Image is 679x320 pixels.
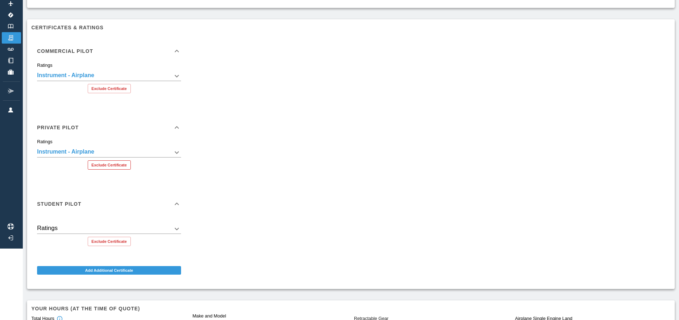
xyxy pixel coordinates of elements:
button: Exclude Certificate [88,84,131,93]
div: Commercial Pilot [31,62,187,99]
div: Private Pilot [31,139,187,175]
label: Make and Model [192,313,226,319]
button: Exclude Certificate [88,237,131,246]
div: Commercial Pilot [31,40,187,62]
button: Exclude Certificate [88,160,131,170]
div: Instrument - Airplane [37,71,181,81]
div: Student Pilot [31,192,187,215]
label: Ratings [37,62,52,69]
h6: Your hours (at the time of quote) [31,305,670,312]
button: Add Additional Certificate [37,266,181,275]
h6: Private Pilot [37,125,79,130]
label: Ratings [37,139,52,145]
h6: Commercial Pilot [37,49,93,54]
div: Instrument - Airplane [37,147,181,157]
div: Instrument - Airplane [37,224,181,234]
div: Student Pilot [31,215,187,252]
h6: Student Pilot [37,201,81,206]
div: Private Pilot [31,116,187,139]
h6: Certificates & Ratings [31,24,670,31]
